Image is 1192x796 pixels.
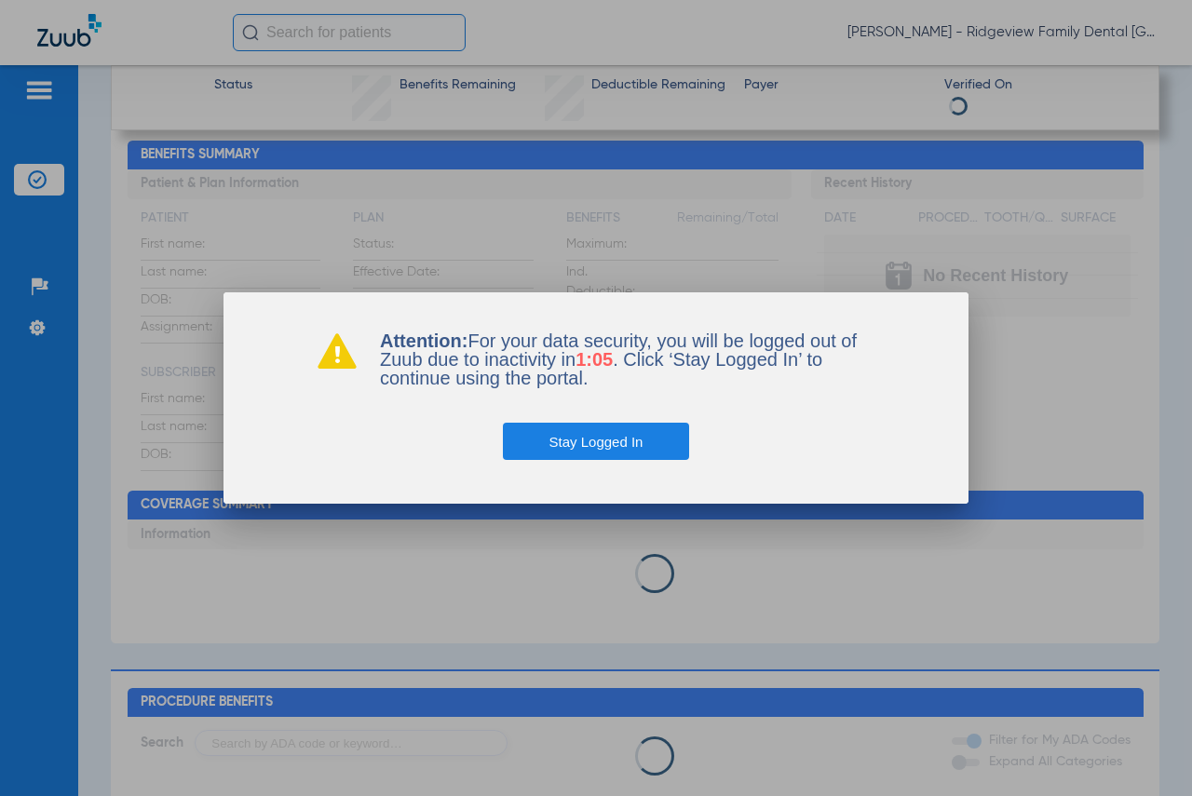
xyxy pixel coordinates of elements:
[380,331,875,387] p: For your data security, you will be logged out of Zuub due to inactivity in . Click ‘Stay Logged ...
[317,331,358,369] img: warning
[503,423,690,460] button: Stay Logged In
[1099,707,1192,796] iframe: Chat Widget
[380,331,467,351] b: Attention:
[576,349,613,370] span: 1:05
